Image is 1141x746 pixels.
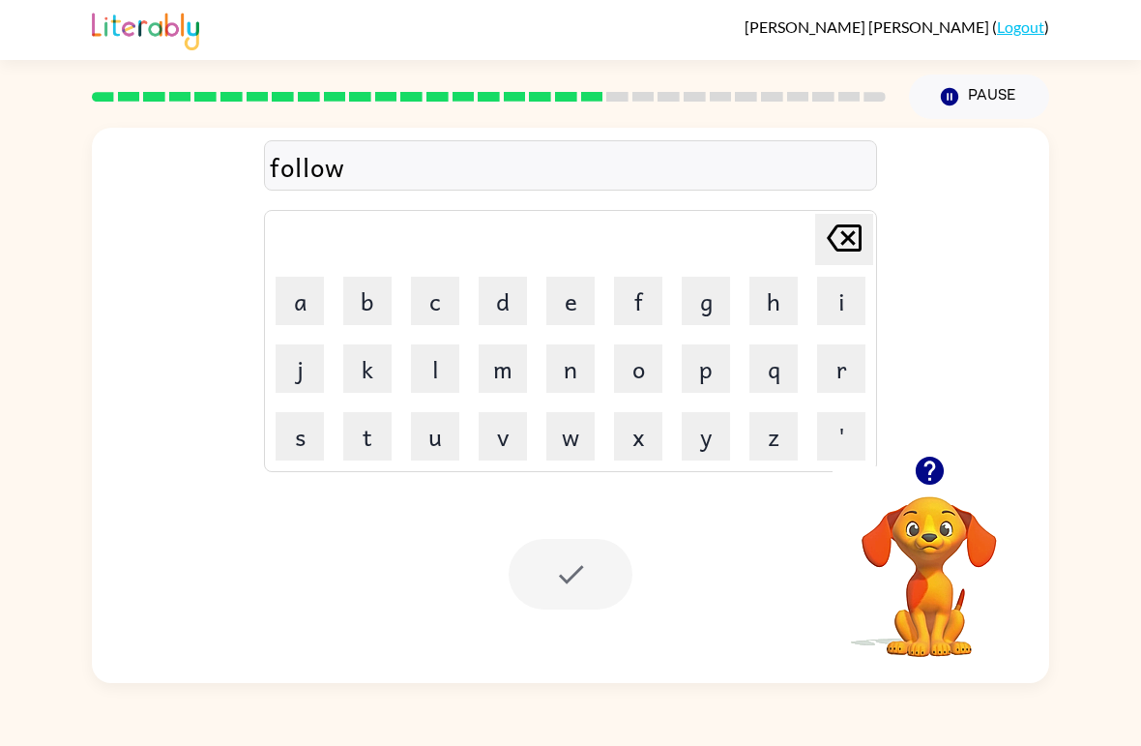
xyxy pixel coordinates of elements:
[546,412,595,461] button: w
[276,344,324,393] button: j
[479,344,527,393] button: m
[546,344,595,393] button: n
[909,75,1049,119] button: Pause
[682,277,730,325] button: g
[614,277,662,325] button: f
[411,277,459,325] button: c
[546,277,595,325] button: e
[479,412,527,461] button: v
[614,344,662,393] button: o
[745,17,1049,36] div: ( )
[749,344,798,393] button: q
[343,277,392,325] button: b
[749,277,798,325] button: h
[745,17,992,36] span: [PERSON_NAME] [PERSON_NAME]
[276,277,324,325] button: a
[997,17,1044,36] a: Logout
[411,412,459,461] button: u
[479,277,527,325] button: d
[92,8,199,50] img: Literably
[276,412,324,461] button: s
[343,344,392,393] button: k
[411,344,459,393] button: l
[817,412,865,461] button: '
[817,344,865,393] button: r
[343,412,392,461] button: t
[817,277,865,325] button: i
[749,412,798,461] button: z
[614,412,662,461] button: x
[682,412,730,461] button: y
[833,466,1026,660] video: Your browser must support playing .mp4 files to use Literably. Please try using another browser.
[682,344,730,393] button: p
[270,146,871,187] div: follow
